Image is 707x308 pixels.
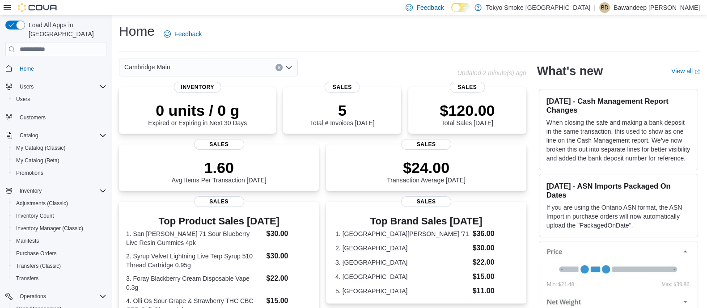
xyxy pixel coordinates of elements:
[13,261,64,271] a: Transfers (Classic)
[601,2,609,13] span: BD
[285,64,292,71] button: Open list of options
[9,260,110,272] button: Transfers (Classic)
[310,101,374,127] div: Total # Invoices [DATE]
[387,159,466,177] p: $24.00
[172,159,267,177] p: 1.60
[124,62,170,72] span: Cambridge Main
[2,62,110,75] button: Home
[473,257,517,268] dd: $22.00
[16,186,106,196] span: Inventory
[13,273,106,284] span: Transfers
[148,101,247,127] div: Expired or Expiring in Next 30 Days
[13,155,106,166] span: My Catalog (Beta)
[9,167,110,179] button: Promotions
[16,96,30,103] span: Users
[546,203,690,230] p: If you are using the Ontario ASN format, the ASN Import in purchase orders will now automatically...
[13,248,60,259] a: Purchase Orders
[13,236,42,246] a: Manifests
[126,216,312,227] h3: Top Product Sales [DATE]
[13,273,42,284] a: Transfers
[546,97,690,114] h3: [DATE] - Cash Management Report Changes
[20,187,42,194] span: Inventory
[20,293,46,300] span: Operations
[20,132,38,139] span: Catalog
[9,210,110,222] button: Inventory Count
[401,196,451,207] span: Sales
[9,93,110,105] button: Users
[194,139,244,150] span: Sales
[13,223,87,234] a: Inventory Manager (Classic)
[335,287,469,295] dt: 5. [GEOGRAPHIC_DATA]
[9,222,110,235] button: Inventory Manager (Classic)
[174,30,202,38] span: Feedback
[546,118,690,163] p: When closing the safe and making a bank deposit in the same transaction, this used to show as one...
[16,169,43,177] span: Promotions
[16,237,39,245] span: Manifests
[13,94,106,105] span: Users
[13,168,47,178] a: Promotions
[486,2,591,13] p: Tokyo Smoke [GEOGRAPHIC_DATA]
[13,155,63,166] a: My Catalog (Beta)
[473,243,517,253] dd: $30.00
[20,114,46,121] span: Customers
[13,236,106,246] span: Manifests
[2,111,110,124] button: Customers
[16,63,106,74] span: Home
[13,211,58,221] a: Inventory Count
[335,229,469,238] dt: 1. [GEOGRAPHIC_DATA][PERSON_NAME] '71
[16,225,83,232] span: Inventory Manager (Classic)
[13,94,34,105] a: Users
[267,295,312,306] dd: $15.00
[9,235,110,247] button: Manifests
[401,139,451,150] span: Sales
[13,168,106,178] span: Promotions
[2,129,110,142] button: Catalog
[473,286,517,296] dd: $11.00
[126,252,263,270] dt: 2. Syrup Velvet Lightning Live Terp Syrup 510 Thread Cartridge 0.95g
[25,21,106,38] span: Load All Apps in [GEOGRAPHIC_DATA]
[335,244,469,253] dt: 2. [GEOGRAPHIC_DATA]
[16,262,61,270] span: Transfers (Classic)
[440,101,495,119] p: $120.00
[614,2,700,13] p: Bawandeep [PERSON_NAME]
[119,22,155,40] h1: Home
[457,69,526,76] p: Updated 2 minute(s) ago
[335,216,517,227] h3: Top Brand Sales [DATE]
[16,291,50,302] button: Operations
[267,251,312,262] dd: $30.00
[310,101,374,119] p: 5
[2,80,110,93] button: Users
[16,112,106,123] span: Customers
[599,2,610,13] div: Bawandeep Dhesi
[335,258,469,267] dt: 3. [GEOGRAPHIC_DATA]
[325,82,360,93] span: Sales
[16,275,38,282] span: Transfers
[13,143,106,153] span: My Catalog (Classic)
[20,65,34,72] span: Home
[440,101,495,127] div: Total Sales [DATE]
[16,112,49,123] a: Customers
[694,69,700,75] svg: External link
[416,3,444,12] span: Feedback
[267,228,312,239] dd: $30.00
[473,228,517,239] dd: $36.00
[13,248,106,259] span: Purchase Orders
[13,198,72,209] a: Adjustments (Classic)
[18,3,58,12] img: Cova
[172,159,267,184] div: Avg Items Per Transaction [DATE]
[2,290,110,303] button: Operations
[13,143,69,153] a: My Catalog (Classic)
[16,291,106,302] span: Operations
[13,261,106,271] span: Transfers (Classic)
[16,63,38,74] a: Home
[9,247,110,260] button: Purchase Orders
[275,64,283,71] button: Clear input
[594,2,596,13] p: |
[9,154,110,167] button: My Catalog (Beta)
[546,181,690,199] h3: [DATE] - ASN Imports Packaged On Dates
[20,83,34,90] span: Users
[451,3,470,12] input: Dark Mode
[13,211,106,221] span: Inventory Count
[160,25,205,43] a: Feedback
